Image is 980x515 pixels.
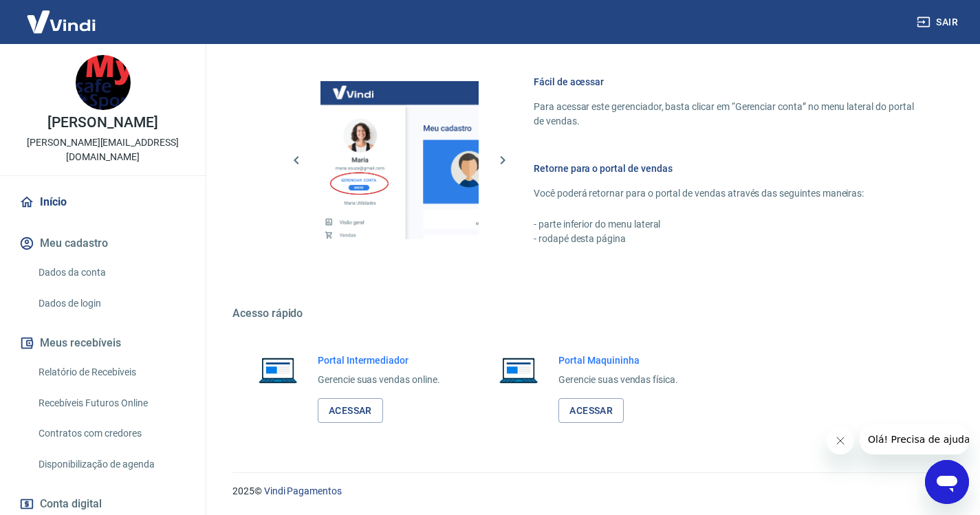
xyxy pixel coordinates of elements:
a: Início [17,187,189,217]
img: Vindi [17,1,106,43]
a: Acessar [558,398,624,424]
p: [PERSON_NAME][EMAIL_ADDRESS][DOMAIN_NAME] [11,135,195,164]
p: [PERSON_NAME] [47,116,157,130]
p: 2025 © [232,484,947,498]
img: Imagem da dashboard mostrando o botão de gerenciar conta na sidebar no lado esquerdo [320,81,479,239]
span: Olá! Precisa de ajuda? [8,10,116,21]
iframe: Botão para abrir a janela de mensagens [925,460,969,504]
p: Gerencie suas vendas física. [558,373,678,387]
p: - parte inferior do menu lateral [534,217,914,232]
a: Vindi Pagamentos [264,485,342,496]
a: Recebíveis Futuros Online [33,389,189,417]
a: Acessar [318,398,383,424]
h5: Acesso rápido [232,307,947,320]
a: Disponibilização de agenda [33,450,189,479]
button: Meu cadastro [17,228,189,259]
h6: Portal Maquininha [558,353,678,367]
button: Sair [914,10,963,35]
a: Dados da conta [33,259,189,287]
iframe: Mensagem da empresa [860,424,969,454]
h6: Fácil de acessar [534,75,914,89]
button: Meus recebíveis [17,328,189,358]
a: Relatório de Recebíveis [33,358,189,386]
a: Dados de login [33,289,189,318]
img: Imagem de um notebook aberto [490,353,547,386]
a: Contratos com credores [33,419,189,448]
h6: Retorne para o portal de vendas [534,162,914,175]
p: Para acessar este gerenciador, basta clicar em “Gerenciar conta” no menu lateral do portal de ven... [534,100,914,129]
p: Você poderá retornar para o portal de vendas através das seguintes maneiras: [534,186,914,201]
p: - rodapé desta página [534,232,914,246]
span: Conta digital [40,494,102,514]
h6: Portal Intermediador [318,353,440,367]
p: Gerencie suas vendas online. [318,373,440,387]
img: 697ec514-2661-43ab-907b-00249a5c8a33.jpeg [76,55,131,110]
iframe: Fechar mensagem [827,427,854,454]
img: Imagem de um notebook aberto [249,353,307,386]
